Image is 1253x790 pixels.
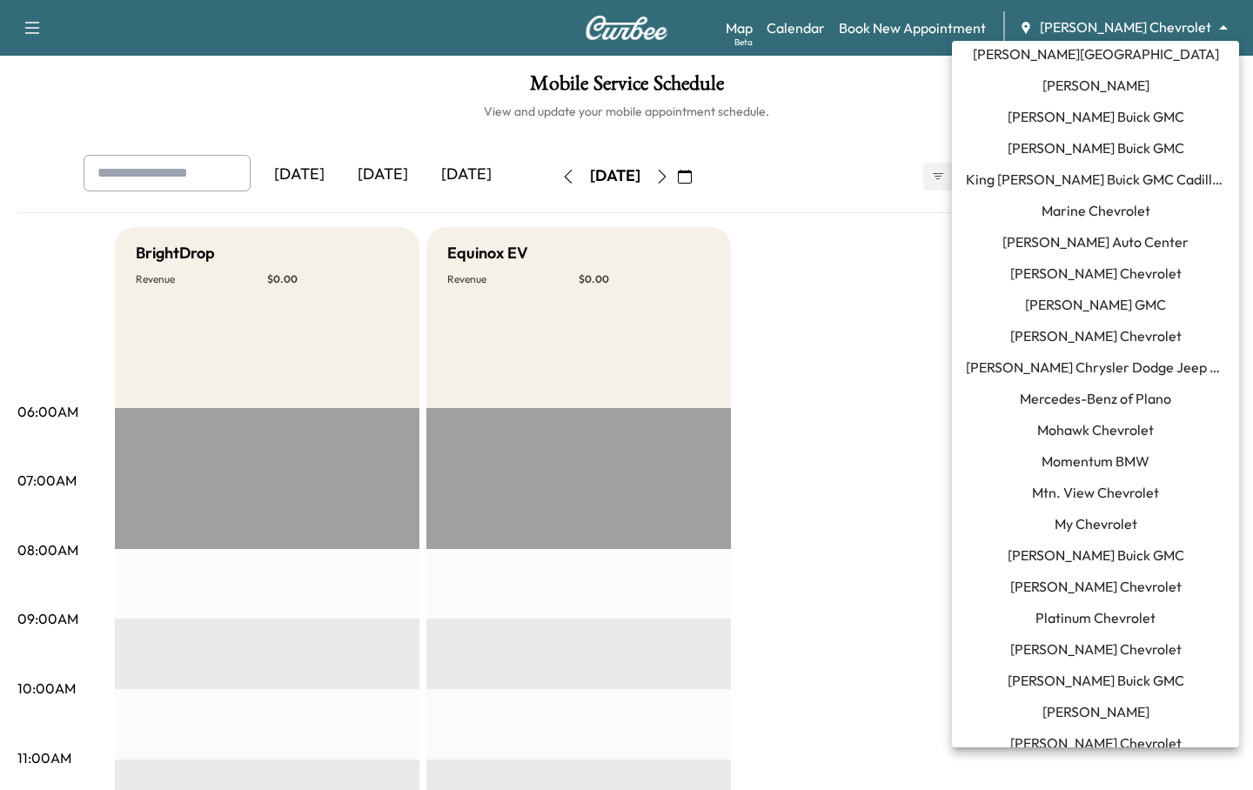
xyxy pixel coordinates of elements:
span: [PERSON_NAME] Chevrolet [1010,576,1182,597]
span: [PERSON_NAME] Chevrolet [1010,325,1182,346]
span: [PERSON_NAME] [1042,75,1149,96]
span: Mohawk Chevrolet [1037,419,1154,440]
span: Mercedes-Benz of Plano [1020,388,1171,409]
span: [PERSON_NAME] Buick GMC [1008,137,1184,158]
span: [PERSON_NAME] Chrysler Dodge Jeep RAM of [GEOGRAPHIC_DATA] [966,357,1225,378]
span: My Chevrolet [1055,513,1137,534]
span: King [PERSON_NAME] Buick GMC Cadillac [966,169,1225,190]
span: Mtn. View Chevrolet [1032,482,1159,503]
span: [PERSON_NAME] Auto Center [1002,231,1189,252]
span: [PERSON_NAME] GMC [1025,294,1166,315]
span: [PERSON_NAME] Buick GMC [1008,545,1184,566]
span: [PERSON_NAME] Chevrolet [1010,263,1182,284]
span: [PERSON_NAME] Buick GMC [1008,106,1184,127]
span: Platinum Chevrolet [1035,607,1156,628]
span: [PERSON_NAME] Buick GMC [1008,670,1184,691]
span: Momentum BMW [1042,451,1149,472]
span: [PERSON_NAME][GEOGRAPHIC_DATA] [973,44,1219,64]
span: [PERSON_NAME] [1042,701,1149,722]
span: [PERSON_NAME] Chevrolet [1010,639,1182,659]
span: Marine Chevrolet [1042,200,1150,221]
span: [PERSON_NAME] Chevrolet [1010,733,1182,753]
